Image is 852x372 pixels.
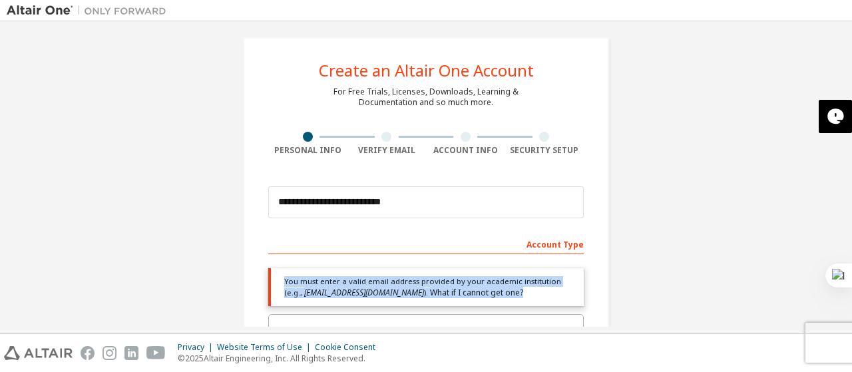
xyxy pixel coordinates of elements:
[304,287,424,298] span: [EMAIL_ADDRESS][DOMAIN_NAME]
[426,145,505,156] div: Account Info
[103,346,116,360] img: instagram.svg
[268,145,347,156] div: Personal Info
[178,353,383,364] p: © 2025 Altair Engineering, Inc. All Rights Reserved.
[430,287,523,298] a: What if I cannot get one?
[319,63,534,79] div: Create an Altair One Account
[333,87,519,108] div: For Free Trials, Licenses, Downloads, Learning & Documentation and so much more.
[217,342,315,353] div: Website Terms of Use
[268,268,584,306] div: You must enter a valid email address provided by your academic institution (e.g., ).
[268,233,584,254] div: Account Type
[277,323,575,341] div: Altair Customers
[505,145,584,156] div: Security Setup
[178,342,217,353] div: Privacy
[124,346,138,360] img: linkedin.svg
[315,342,383,353] div: Cookie Consent
[4,346,73,360] img: altair_logo.svg
[347,145,427,156] div: Verify Email
[7,4,173,17] img: Altair One
[81,346,95,360] img: facebook.svg
[146,346,166,360] img: youtube.svg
